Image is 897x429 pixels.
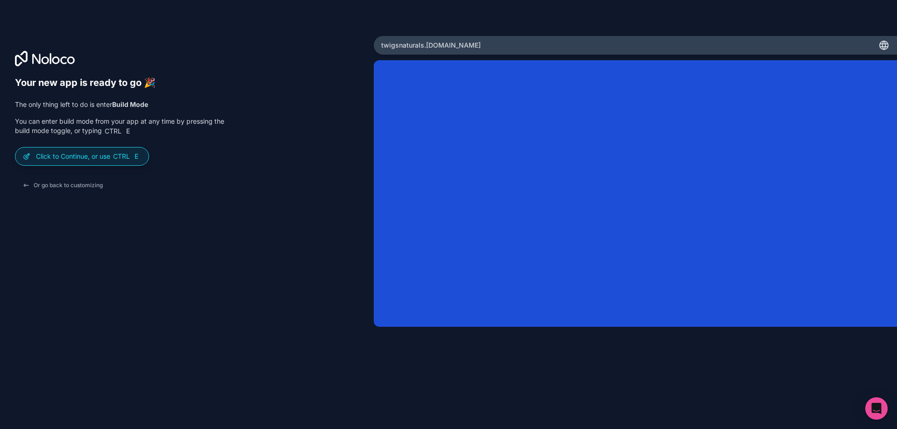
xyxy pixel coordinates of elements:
span: E [124,127,132,135]
p: The only thing left to do is enter [15,100,224,109]
h6: Your new app is ready to go 🎉 [15,77,224,89]
span: E [133,153,140,160]
span: twigsnaturals .[DOMAIN_NAME] [381,41,481,50]
button: Or go back to customizing [15,177,110,194]
div: Open Intercom Messenger [865,397,888,420]
iframe: To enrich screen reader interactions, please activate Accessibility in Grammarly extension settings [374,60,897,327]
span: Ctrl [104,127,122,135]
span: Ctrl [112,152,131,161]
strong: Build Mode [112,100,148,108]
p: You can enter build mode from your app at any time by pressing the build mode toggle, or typing [15,117,224,136]
p: Click to Continue, or use [36,152,141,161]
